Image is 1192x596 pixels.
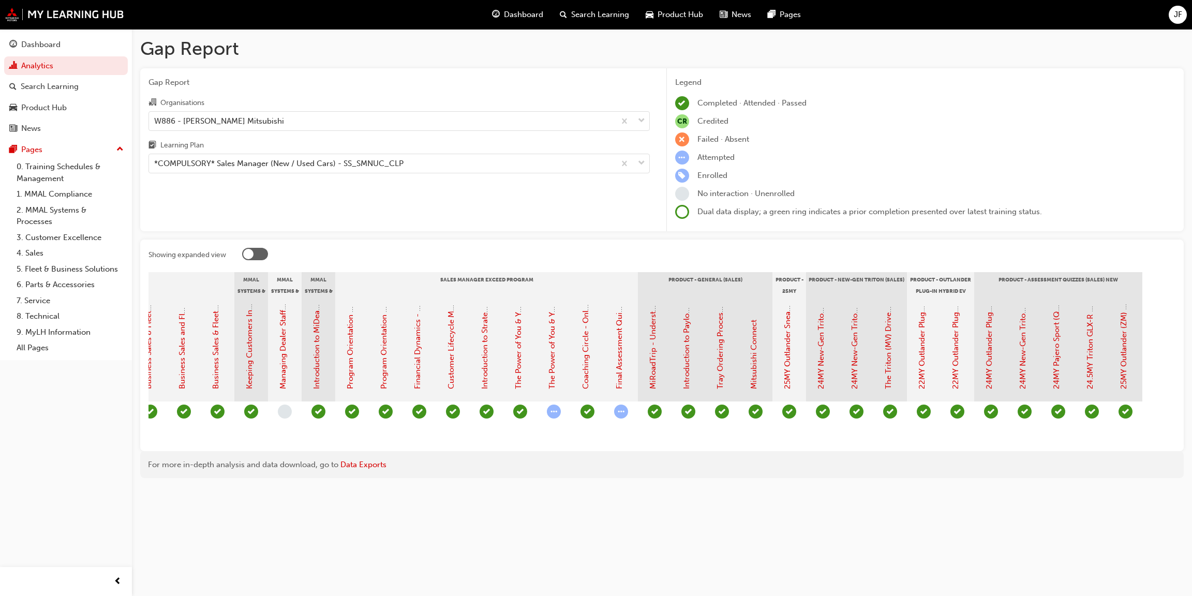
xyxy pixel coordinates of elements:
a: 9. MyLH Information [12,324,128,340]
img: mmal [5,8,124,21]
div: Showing expanded view [148,250,226,260]
a: News [4,119,128,138]
span: learningRecordVerb_PASS-icon [681,405,695,419]
div: For more in-depth analysis and data download, go to [148,459,1176,471]
span: learningRecordVerb_COMPLETE-icon [850,405,863,419]
span: learningRecordVerb_COMPLETE-icon [675,96,689,110]
span: learningRecordVerb_PASS-icon [412,405,426,419]
span: guage-icon [9,40,17,50]
a: Managing Dealer Staff SAP Records [278,263,288,389]
span: down-icon [638,114,645,128]
span: learningRecordVerb_PASS-icon [177,405,191,419]
span: learningRecordVerb_COMPLETE-icon [715,405,729,419]
span: down-icon [638,157,645,170]
a: pages-iconPages [759,4,809,25]
span: learningRecordVerb_NONE-icon [278,405,292,419]
span: learningRecordVerb_PASS-icon [143,405,157,419]
a: Product Hub [4,98,128,117]
span: learningRecordVerb_NONE-icon [675,187,689,201]
span: learningRecordVerb_ATTEND-icon [345,405,359,419]
span: Credited [697,116,728,126]
span: Enrolled [697,171,727,180]
a: 6. Parts & Accessories [12,277,128,293]
span: learningRecordVerb_PASS-icon [211,405,225,419]
span: learningRecordVerb_PASS-icon [1051,405,1065,419]
span: Failed · Absent [697,135,749,144]
span: learningRecordVerb_COMPLETE-icon [782,405,796,419]
div: Product - Outlander Plug-in Hybrid EV (Sales) [907,272,974,298]
span: learningRecordVerb_PASS-icon [379,405,393,419]
span: car-icon [9,103,17,113]
span: learningRecordVerb_PASS-icon [1119,405,1133,419]
span: pages-icon [768,8,776,21]
span: learningRecordVerb_PASS-icon [917,405,931,419]
a: All Pages [12,340,128,356]
a: 25MY Outlander Sneak Peek Video [783,266,792,389]
span: learningRecordVerb_PASS-icon [244,405,258,419]
a: 2. MMAL Systems & Processes [12,202,128,230]
a: 3. Customer Excellence [12,230,128,246]
span: Completed · Attended · Passed [697,98,807,108]
span: learningRecordVerb_COMPLETE-icon [950,405,964,419]
span: learningRecordVerb_PASS-icon [1018,405,1032,419]
span: Product Hub [658,9,703,21]
span: learningRecordVerb_PASS-icon [446,405,460,419]
span: learningRecordVerb_ATTEND-icon [513,405,527,419]
span: learningRecordVerb_COMPLETE-icon [648,405,662,419]
a: 8. Technical [12,308,128,324]
a: guage-iconDashboard [484,4,552,25]
button: Pages [4,140,128,159]
div: Legend [675,77,1176,88]
div: *COMPULSORY* Sales Manager (New / Used Cars) - SS_SMNUC_CLP [154,158,404,170]
div: MMAL Systems & Processes - General [302,272,335,298]
div: Product - New-Gen Triton (Sales) [806,272,907,298]
span: up-icon [116,143,124,156]
button: DashboardAnalyticsSearch LearningProduct HubNews [4,33,128,140]
span: Attempted [697,153,735,162]
span: news-icon [720,8,727,21]
a: Analytics [4,56,128,76]
span: Dual data display; a green ring indicates a prior completion presented over latest training status. [697,207,1042,216]
span: News [732,9,751,21]
div: Sales Manager Exceed Program [335,272,638,298]
span: chart-icon [9,62,17,71]
div: Learning Plan [160,140,204,151]
a: Dashboard [4,35,128,54]
span: learningRecordVerb_ATTEMPT-icon [614,405,628,419]
a: 24.5MY Triton GLX-R (MV) - Product Quiz [1085,240,1095,389]
span: guage-icon [492,8,500,21]
span: car-icon [646,8,653,21]
span: learningRecordVerb_PASS-icon [1085,405,1099,419]
button: JF [1169,6,1187,24]
span: search-icon [9,82,17,92]
span: Pages [780,9,801,21]
a: car-iconProduct Hub [637,4,711,25]
span: learningRecordVerb_PASS-icon [749,405,763,419]
span: null-icon [675,114,689,128]
div: Product - 25MY Outlander [772,272,806,298]
div: Product - Assessment Quizzes (Sales) NEW [974,272,1142,298]
div: News [21,123,41,135]
span: learningRecordVerb_ATTEMPT-icon [547,405,561,419]
div: Dashboard [21,39,61,51]
span: search-icon [560,8,567,21]
div: Pages [21,144,42,156]
div: Product Hub [21,102,67,114]
a: 0. Training Schedules & Management [12,159,128,186]
a: 7. Service [12,293,128,309]
span: learningRecordVerb_PASS-icon [816,405,830,419]
span: Gap Report [148,77,650,88]
a: Search Learning [4,77,128,96]
span: organisation-icon [148,98,156,108]
span: learningRecordVerb_ENROLL-icon [675,169,689,183]
span: JF [1174,9,1182,21]
span: No interaction · Unenrolled [697,189,795,198]
span: Dashboard [504,9,543,21]
a: Data Exports [340,460,386,469]
div: Search Learning [21,81,79,93]
span: learningRecordVerb_ATTEMPT-icon [675,151,689,165]
a: Introduction to MiDealerAssist [312,281,321,389]
span: learningRecordVerb_PASS-icon [984,405,998,419]
div: Organisations [160,98,204,108]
